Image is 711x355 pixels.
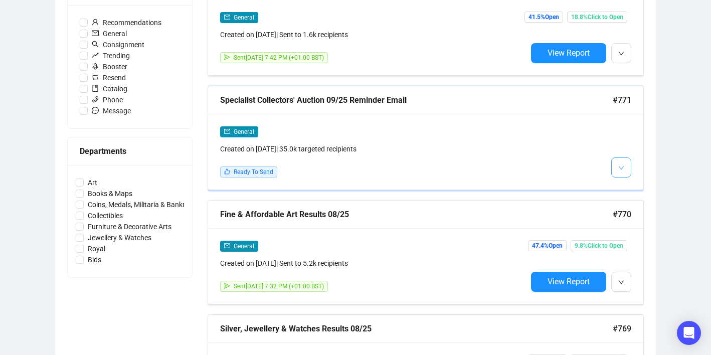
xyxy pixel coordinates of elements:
[613,322,631,335] span: #769
[531,272,606,292] button: View Report
[613,94,631,106] span: #771
[234,283,324,290] span: Sent [DATE] 7:32 PM (+01:00 BST)
[92,19,99,26] span: user
[224,14,230,20] span: mail
[618,279,624,285] span: down
[234,243,254,250] span: General
[88,50,134,61] span: Trending
[220,322,613,335] div: Silver, Jewellery & Watches Results 08/25
[92,74,99,81] span: retweet
[208,200,644,304] a: Fine & Affordable Art Results 08/25#770mailGeneralCreated on [DATE]| Sent to 5.2k recipientssendS...
[548,48,590,58] span: View Report
[567,12,627,23] span: 18.8% Click to Open
[220,258,527,269] div: Created on [DATE] | Sent to 5.2k recipients
[88,28,131,39] span: General
[92,52,99,59] span: rise
[224,128,230,134] span: mail
[80,145,180,157] div: Departments
[84,243,109,254] span: Royal
[88,72,130,83] span: Resend
[84,232,155,243] span: Jewellery & Watches
[220,94,613,106] div: Specialist Collectors' Auction 09/25 Reminder Email
[208,86,644,190] a: Specialist Collectors' Auction 09/25 Reminder Email#771mailGeneralCreated on [DATE]| 35.0k target...
[220,208,613,221] div: Fine & Affordable Art Results 08/25
[92,85,99,92] span: book
[84,254,105,265] span: Bids
[234,54,324,61] span: Sent [DATE] 7:42 PM (+01:00 BST)
[234,128,254,135] span: General
[224,243,230,249] span: mail
[92,30,99,37] span: mail
[528,240,567,251] span: 47.4% Open
[92,41,99,48] span: search
[88,94,127,105] span: Phone
[88,39,148,50] span: Consignment
[224,54,230,60] span: send
[88,61,131,72] span: Booster
[618,51,624,57] span: down
[524,12,563,23] span: 41.5% Open
[84,188,136,199] span: Books & Maps
[618,165,624,171] span: down
[613,208,631,221] span: #770
[224,283,230,289] span: send
[571,240,627,251] span: 9.8% Click to Open
[531,43,606,63] button: View Report
[84,199,204,210] span: Coins, Medals, Militaria & Banknotes
[92,63,99,70] span: rocket
[88,105,135,116] span: Message
[88,83,131,94] span: Catalog
[234,14,254,21] span: General
[88,17,165,28] span: Recommendations
[84,210,127,221] span: Collectibles
[84,221,175,232] span: Furniture & Decorative Arts
[84,177,101,188] span: Art
[220,29,527,40] div: Created on [DATE] | Sent to 1.6k recipients
[677,321,701,345] div: Open Intercom Messenger
[224,168,230,174] span: like
[548,277,590,286] span: View Report
[92,96,99,103] span: phone
[92,107,99,114] span: message
[220,143,527,154] div: Created on [DATE] | 35.0k targeted recipients
[234,168,273,175] span: Ready To Send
